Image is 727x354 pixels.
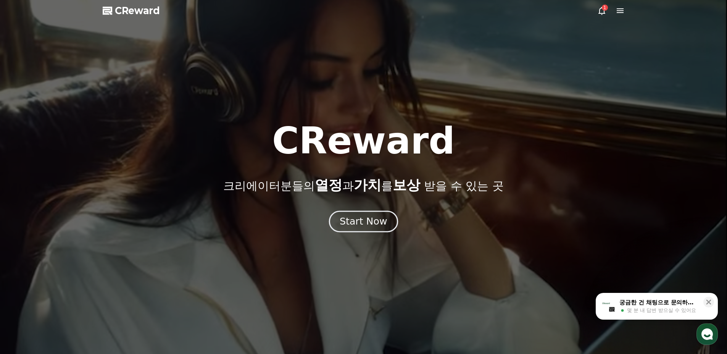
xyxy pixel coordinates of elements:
h1: CReward [272,123,455,159]
p: 크리에이터분들의 과 를 받을 수 있는 곳 [223,178,503,193]
a: 대화 [50,242,98,261]
span: 대화 [70,254,79,260]
span: 홈 [24,254,29,260]
span: 설정 [118,254,127,260]
a: 설정 [98,242,147,261]
div: 1 [602,5,608,11]
a: Start Now [330,219,397,226]
a: 1 [597,6,606,15]
span: 열정 [315,177,342,193]
a: 홈 [2,242,50,261]
span: 보상 [393,177,420,193]
span: 가치 [354,177,381,193]
a: CReward [103,5,160,17]
div: Start Now [340,215,387,228]
button: Start Now [329,210,398,232]
span: CReward [115,5,160,17]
